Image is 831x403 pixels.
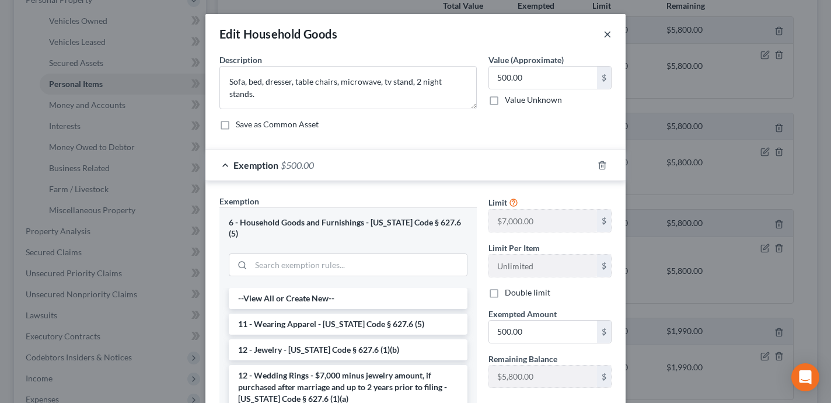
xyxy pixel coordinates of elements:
[219,55,262,65] span: Description
[229,339,467,360] li: 12 - Jewelry - [US_STATE] Code § 627.6 (1)(b)
[233,159,278,171] span: Exemption
[489,67,597,89] input: 0.00
[791,363,819,391] div: Open Intercom Messenger
[489,255,597,277] input: --
[489,210,597,232] input: --
[251,254,467,276] input: Search exemption rules...
[597,321,611,343] div: $
[488,353,557,365] label: Remaining Balance
[219,196,259,206] span: Exemption
[229,314,467,335] li: 11 - Wearing Apparel - [US_STATE] Code § 627.6 (5)
[597,366,611,388] div: $
[597,210,611,232] div: $
[489,321,597,343] input: 0.00
[229,217,467,239] div: 6 - Household Goods and Furnishings - [US_STATE] Code § 627.6 (5)
[488,309,557,319] span: Exempted Amount
[219,26,337,42] div: Edit Household Goods
[597,255,611,277] div: $
[236,119,319,130] label: Save as Common Asset
[229,288,467,309] li: --View All or Create New--
[597,67,611,89] div: $
[488,197,507,207] span: Limit
[505,94,562,106] label: Value Unknown
[505,287,550,298] label: Double limit
[489,366,597,388] input: --
[281,159,314,171] span: $500.00
[488,54,564,66] label: Value (Approximate)
[603,27,612,41] button: ×
[488,242,540,254] label: Limit Per Item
